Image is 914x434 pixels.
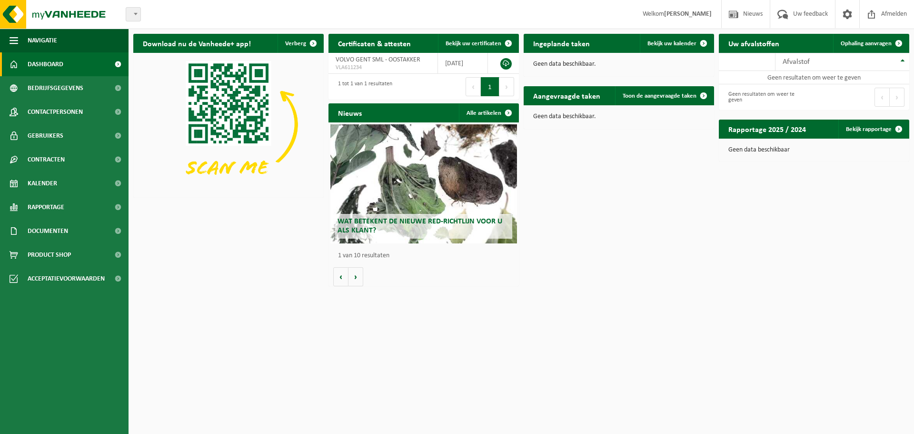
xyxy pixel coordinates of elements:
button: Vorige [333,267,348,286]
button: Next [890,88,904,107]
span: Rapportage [28,195,64,219]
span: Bekijk uw kalender [647,40,696,47]
div: 1 tot 1 van 1 resultaten [333,76,392,97]
a: Bekijk uw certificaten [438,34,518,53]
h2: Aangevraagde taken [524,86,610,105]
p: 1 van 10 resultaten [338,252,514,259]
strong: [PERSON_NAME] [664,10,712,18]
button: 1 [481,77,499,96]
a: Bekijk rapportage [838,120,908,139]
button: Volgende [348,267,363,286]
span: Acceptatievoorwaarden [28,267,105,291]
span: Gebruikers [28,124,63,148]
p: Geen data beschikbaar. [533,61,705,68]
span: VLA611234 [336,64,430,71]
td: Geen resultaten om weer te geven [719,71,909,84]
span: Afvalstof [783,58,810,66]
span: Toon de aangevraagde taken [623,93,696,99]
a: Bekijk uw kalender [640,34,713,53]
span: Bekijk uw certificaten [446,40,501,47]
img: Download de VHEPlus App [133,53,324,196]
a: Ophaling aanvragen [833,34,908,53]
a: Wat betekent de nieuwe RED-richtlijn voor u als klant? [330,124,517,243]
div: Geen resultaten om weer te geven [724,87,809,108]
span: Kalender [28,172,57,195]
button: Previous [874,88,890,107]
h2: Uw afvalstoffen [719,34,789,52]
td: [DATE] [438,53,488,74]
span: Dashboard [28,52,63,76]
button: Verberg [278,34,323,53]
button: Next [499,77,514,96]
span: Product Shop [28,243,71,267]
a: Alle artikelen [459,103,518,122]
a: Toon de aangevraagde taken [615,86,713,105]
p: Geen data beschikbaar. [533,113,705,120]
span: Documenten [28,219,68,243]
h2: Ingeplande taken [524,34,599,52]
h2: Rapportage 2025 / 2024 [719,120,815,138]
span: Wat betekent de nieuwe RED-richtlijn voor u als klant? [338,218,502,234]
span: Contactpersonen [28,100,83,124]
h2: Certificaten & attesten [328,34,420,52]
h2: Nieuws [328,103,371,122]
button: Previous [466,77,481,96]
span: Verberg [285,40,306,47]
span: Navigatie [28,29,57,52]
span: Ophaling aanvragen [841,40,892,47]
p: Geen data beschikbaar [728,147,900,153]
span: VOLVO GENT SML - OOSTAKKER [336,56,420,63]
span: Contracten [28,148,65,172]
span: Bedrijfsgegevens [28,76,83,100]
h2: Download nu de Vanheede+ app! [133,34,260,52]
